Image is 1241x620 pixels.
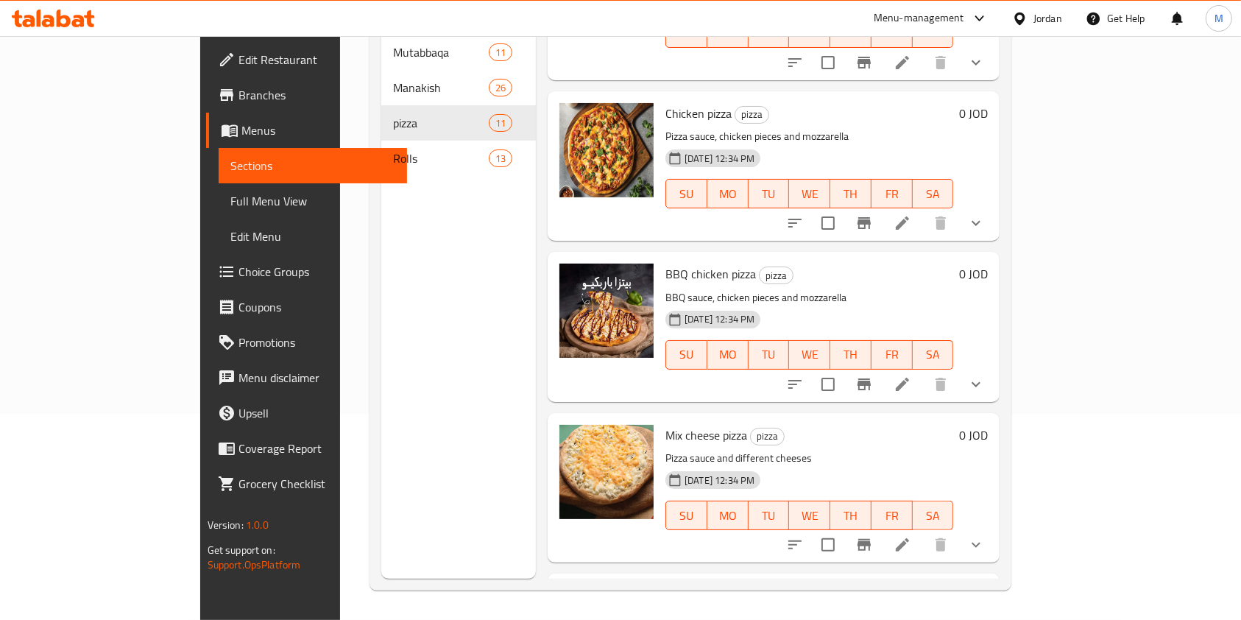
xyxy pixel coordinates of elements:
span: Sections [230,157,396,175]
span: MO [713,183,743,205]
div: pizza [759,267,793,284]
a: Choice Groups [206,254,408,289]
span: SU [672,344,701,365]
span: pizza [735,106,768,123]
span: M [1215,10,1223,27]
span: Grocery Checklist [238,475,396,493]
span: SA [919,344,948,365]
span: MO [713,344,743,365]
button: TH [830,179,871,208]
span: Rolls [393,149,489,167]
div: items [489,43,512,61]
div: items [489,79,512,96]
span: TH [836,344,866,365]
span: 26 [489,81,512,95]
button: SU [665,501,707,530]
span: WE [795,344,824,365]
button: Branch-specific-item [846,45,882,80]
span: Upsell [238,404,396,422]
h6: 0 JOD [959,264,988,284]
span: MO [713,505,743,526]
svg: Show Choices [967,536,985,554]
button: FR [871,501,913,530]
svg: Show Choices [967,376,985,393]
span: pizza [760,267,793,284]
button: SU [665,179,707,208]
span: FR [877,505,907,526]
p: Pizza sauce, chicken pieces and mozzarella [665,127,953,146]
span: pizza [751,428,784,445]
span: Edit Menu [230,228,396,245]
span: [DATE] 12:34 PM [679,312,760,326]
span: TH [836,505,866,526]
button: WE [789,501,830,530]
span: SU [672,183,701,205]
div: pizza [750,428,785,445]
button: WE [789,179,830,208]
button: MO [707,179,749,208]
span: Coupons [238,298,396,316]
a: Edit menu item [894,54,911,71]
button: delete [923,45,958,80]
div: Manakish26 [381,70,536,105]
div: pizza [735,106,769,124]
a: Branches [206,77,408,113]
div: Menu-management [874,10,964,27]
img: BBQ chicken pizza [559,264,654,358]
span: Branches [238,86,396,104]
span: WE [795,183,824,205]
button: SA [913,501,954,530]
a: Grocery Checklist [206,466,408,501]
a: Support.OpsPlatform [208,555,301,574]
button: SU [665,340,707,370]
a: Edit menu item [894,214,911,232]
button: sort-choices [777,527,813,563]
a: Full Menu View [219,183,408,219]
span: BBQ chicken pizza [665,263,756,285]
svg: Show Choices [967,214,985,232]
div: pizza11 [381,105,536,141]
a: Coverage Report [206,431,408,466]
span: Chicken pizza [665,102,732,124]
button: FR [871,179,913,208]
a: Menu disclaimer [206,360,408,395]
button: show more [958,205,994,241]
span: Menus [241,121,396,139]
button: SA [913,179,954,208]
a: Edit Restaurant [206,42,408,77]
a: Upsell [206,395,408,431]
span: 11 [489,116,512,130]
span: Manakish [393,79,489,96]
span: Coverage Report [238,440,396,457]
button: sort-choices [777,367,813,402]
button: sort-choices [777,45,813,80]
button: TU [749,501,790,530]
button: Branch-specific-item [846,527,882,563]
a: Edit Menu [219,219,408,254]
div: Jordan [1033,10,1062,27]
span: Mix cheese pizza [665,424,747,446]
button: TH [830,501,871,530]
span: Get support on: [208,540,275,560]
button: delete [923,367,958,402]
button: sort-choices [777,205,813,241]
span: Mutabbaqa [393,43,489,61]
button: MO [707,501,749,530]
button: TU [749,179,790,208]
span: Select to update [813,47,844,78]
span: pizza [393,114,489,132]
button: MO [707,340,749,370]
svg: Show Choices [967,54,985,71]
button: TH [830,340,871,370]
button: delete [923,527,958,563]
nav: Menu sections [381,29,536,182]
div: Mutabbaqa11 [381,35,536,70]
span: Menu disclaimer [238,369,396,387]
p: Pizza sauce and different cheeses [665,449,953,468]
span: WE [795,505,824,526]
span: TH [836,183,866,205]
a: Edit menu item [894,376,911,393]
span: Version: [208,515,244,535]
